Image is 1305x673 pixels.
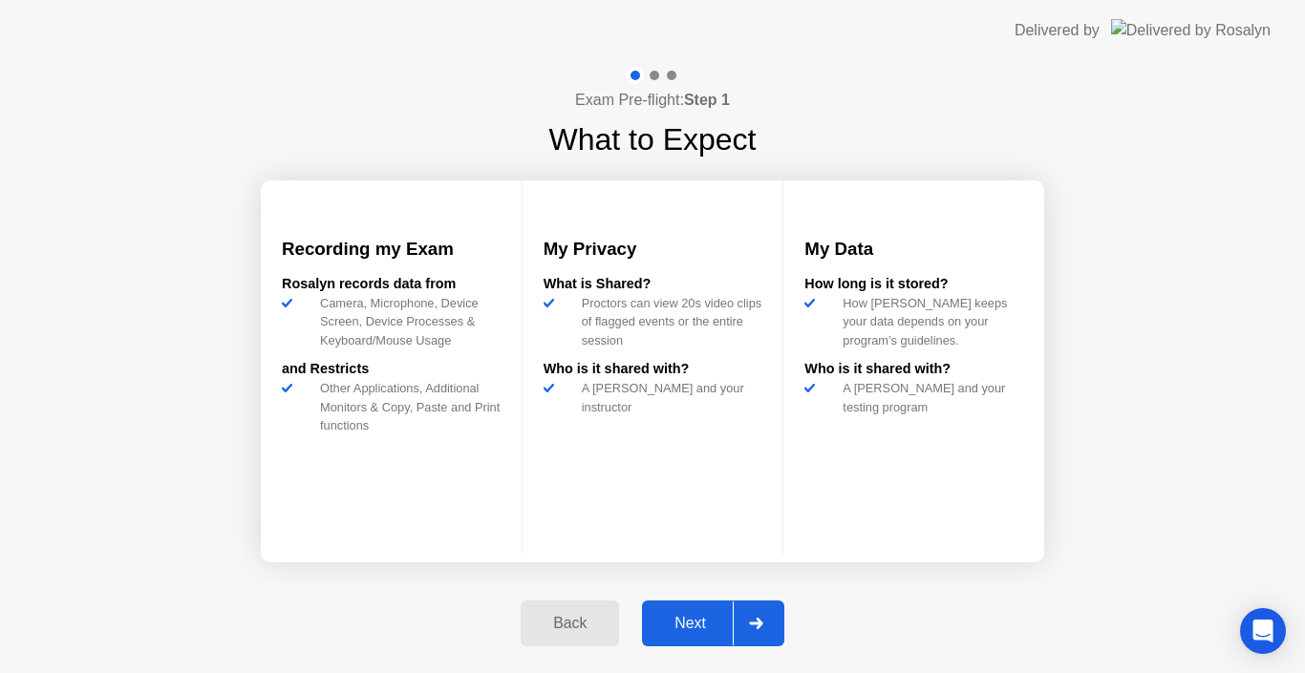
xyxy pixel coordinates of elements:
h3: My Data [804,236,1023,263]
button: Back [521,600,619,646]
div: How long is it stored? [804,274,1023,295]
div: Other Applications, Additional Monitors & Copy, Paste and Print functions [312,379,501,434]
div: A [PERSON_NAME] and your testing program [835,379,1023,415]
div: Rosalyn records data from [282,274,501,295]
h3: My Privacy [544,236,762,263]
div: Delivered by [1015,19,1100,42]
div: Who is it shared with? [804,359,1023,380]
h4: Exam Pre-flight: [575,89,730,112]
div: Open Intercom Messenger [1240,608,1286,654]
div: A [PERSON_NAME] and your instructor [574,379,762,415]
div: and Restricts [282,359,501,380]
div: Back [526,615,613,632]
div: Camera, Microphone, Device Screen, Device Processes & Keyboard/Mouse Usage [312,294,501,349]
h1: What to Expect [549,116,757,162]
h3: Recording my Exam [282,236,501,263]
b: Step 1 [684,92,730,108]
div: Proctors can view 20s video clips of flagged events or the entire session [574,294,762,349]
div: Next [648,615,733,632]
div: How [PERSON_NAME] keeps your data depends on your program’s guidelines. [835,294,1023,349]
button: Next [642,600,784,646]
div: Who is it shared with? [544,359,762,380]
div: What is Shared? [544,274,762,295]
img: Delivered by Rosalyn [1111,19,1271,41]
